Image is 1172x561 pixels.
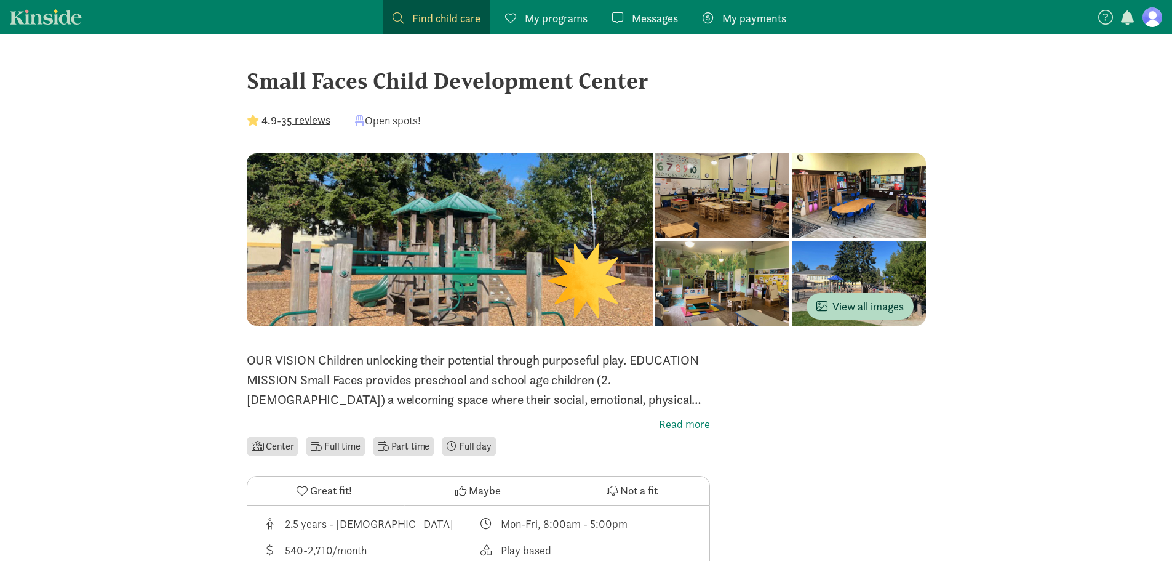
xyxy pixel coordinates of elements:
[469,482,501,499] span: Maybe
[555,477,709,505] button: Not a fit
[501,542,551,559] div: Play based
[247,64,926,97] div: Small Faces Child Development Center
[401,477,555,505] button: Maybe
[285,515,453,532] div: 2.5 years - [DEMOGRAPHIC_DATA]
[247,477,401,505] button: Great fit!
[722,10,786,26] span: My payments
[262,542,479,559] div: Average tuition for this program
[262,515,479,532] div: Age range for children that this provider cares for
[478,542,695,559] div: This provider's education philosophy
[632,10,678,26] span: Messages
[247,112,330,129] div: -
[247,350,710,410] p: OUR VISION Children unlocking their potential through purposeful play. EDUCATION MISSION Small Fa...
[816,298,904,315] span: View all images
[620,482,658,499] span: Not a fit
[285,542,367,559] div: 540-2,710/month
[281,111,330,128] button: 35 reviews
[373,437,434,456] li: Part time
[412,10,480,26] span: Find child care
[247,437,299,456] li: Center
[247,417,710,432] label: Read more
[261,113,277,127] strong: 4.9
[501,515,628,532] div: Mon-Fri, 8:00am - 5:00pm
[525,10,588,26] span: My programs
[478,515,695,532] div: Class schedule
[355,112,421,129] div: Open spots!
[310,482,352,499] span: Great fit!
[442,437,496,456] li: Full day
[807,293,914,320] button: View all images
[10,9,82,25] a: Kinside
[306,437,365,456] li: Full time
